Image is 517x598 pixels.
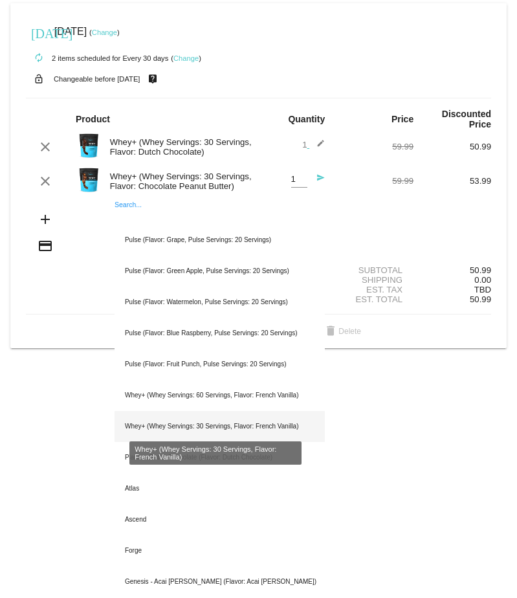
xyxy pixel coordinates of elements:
div: 50.99 [413,265,491,275]
div: Pulse (Flavor: Fruit Punch, Pulse Servings: 20 Servings) [115,349,325,380]
div: Ascend [115,504,325,535]
mat-icon: send [309,173,325,189]
strong: Discounted Price [442,109,491,129]
div: Genesis - Acai [PERSON_NAME] (Flavor: Acai [PERSON_NAME]) [115,566,325,597]
mat-icon: edit [309,139,325,155]
div: Est. Total [336,294,413,304]
small: Changeable before [DATE] [54,75,140,83]
mat-icon: credit_card [38,238,53,254]
strong: Quantity [288,114,325,124]
div: 50.99 [413,142,491,151]
div: Subtotal [336,265,413,275]
span: TBD [474,285,491,294]
a: Change [92,28,117,36]
div: 53.99 [413,176,491,186]
mat-icon: [DATE] [31,25,47,40]
input: Search... [115,213,325,223]
div: Pulse (Flavor: Grape, Pulse Servings: 20 Servings) [115,225,325,256]
strong: Price [391,114,413,124]
span: 0.00 [474,275,491,285]
div: Pulse (Flavor: Green Apple, Pulse Servings: 20 Servings) [115,256,325,287]
mat-icon: delete [323,324,338,340]
mat-icon: clear [38,173,53,189]
div: Plant+ - Dutch Chocolate (Flavor: Dutch Chocolate) [115,442,325,473]
mat-icon: lock_open [31,71,47,87]
div: Pulse (Flavor: Watermelon, Pulse Servings: 20 Servings) [115,287,325,318]
div: Shipping [336,275,413,285]
mat-icon: live_help [145,71,160,87]
small: ( ) [171,54,201,62]
div: 59.99 [336,142,413,151]
mat-icon: add [38,212,53,227]
input: Quantity [291,175,307,184]
div: Forge [115,535,325,566]
div: Whey+ (Whey Servings: 30 Servings, Flavor: French Vanilla) [115,411,325,442]
span: 1 [302,140,325,149]
div: Whey+ (Whey Servings: 60 Servings, Flavor: French Vanilla) [115,380,325,411]
button: Delete [313,320,371,343]
mat-icon: clear [38,139,53,155]
div: Whey+ (Whey Servings: 30 Servings, Flavor: Chocolate Peanut Butter) [104,172,259,191]
small: ( ) [89,28,120,36]
span: 50.99 [470,294,491,304]
div: Atlas [115,473,325,504]
div: Pulse (Flavor: Blue Raspberry, Pulse Servings: 20 Servings) [115,318,325,349]
img: Image-1-Carousel-Whey-2lb-CPB-1000x1000-NEWEST.png [76,167,102,193]
a: Change [173,54,199,62]
div: 59.99 [336,176,413,186]
small: 2 items scheduled for Every 30 days [26,54,168,62]
div: Est. Tax [336,285,413,294]
img: Image-1-Carousel-Whey-2lb-Dutch-Chocolate-no-badge-Transp.png [76,133,102,159]
strong: Product [76,114,110,124]
div: Whey+ (Whey Servings: 30 Servings, Flavor: Dutch Chocolate) [104,137,259,157]
span: Delete [323,327,361,336]
mat-icon: autorenew [31,50,47,66]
